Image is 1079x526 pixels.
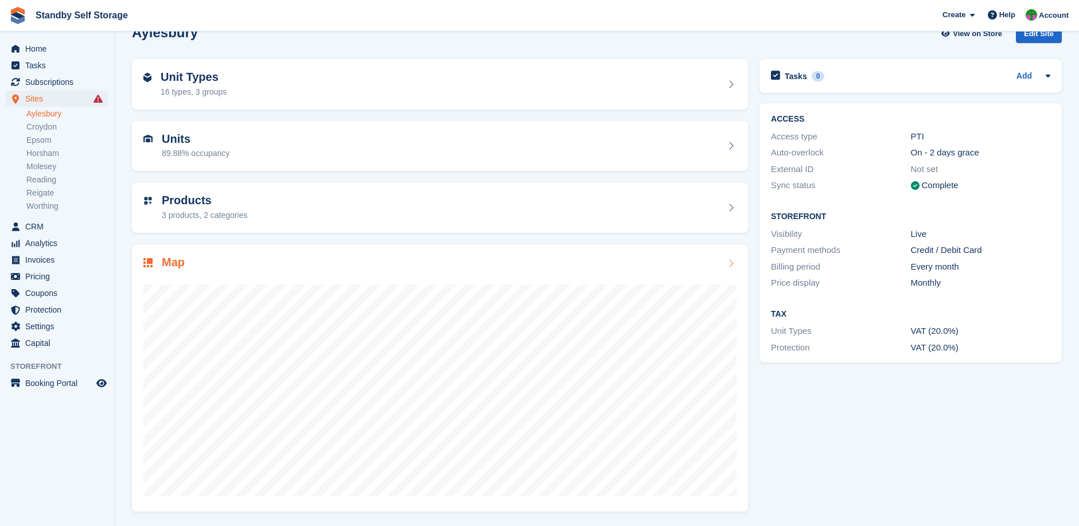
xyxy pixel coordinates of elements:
a: menu [6,285,108,301]
div: Not set [911,163,1050,176]
a: Unit Types 16 types, 3 groups [132,59,748,110]
h2: Unit Types [161,71,227,84]
div: 16 types, 3 groups [161,86,227,98]
div: Access type [771,130,910,143]
a: Horsham [26,148,108,159]
a: Edit Site [1016,25,1062,48]
div: External ID [771,163,910,176]
span: View on Store [953,28,1002,40]
div: Protection [771,341,910,354]
span: Coupons [25,285,94,301]
div: Payment methods [771,244,910,257]
a: menu [6,219,108,235]
div: Complete [922,179,959,192]
h2: Products [162,194,247,207]
a: menu [6,302,108,318]
div: PTI [911,130,1050,143]
a: menu [6,91,108,107]
a: menu [6,268,108,285]
span: Home [25,41,94,57]
a: menu [6,375,108,391]
div: VAT (20.0%) [911,325,1050,338]
a: View on Store [940,25,1007,44]
a: menu [6,235,108,251]
span: Account [1039,10,1069,21]
span: Invoices [25,252,94,268]
div: Credit / Debit Card [911,244,1050,257]
a: Units 89.88% occupancy [132,121,748,172]
a: Epsom [26,135,108,146]
div: Billing period [771,260,910,274]
div: VAT (20.0%) [911,341,1050,354]
span: Help [999,9,1015,21]
div: Price display [771,276,910,290]
div: 89.88% occupancy [162,147,229,159]
img: unit-icn-7be61d7bf1b0ce9d3e12c5938cc71ed9869f7b940bace4675aadf7bd6d80202e.svg [143,135,153,143]
span: Analytics [25,235,94,251]
div: Unit Types [771,325,910,338]
a: Worthing [26,201,108,212]
a: menu [6,41,108,57]
h2: Tasks [785,71,807,81]
span: Capital [25,335,94,351]
a: Reigate [26,188,108,198]
div: Edit Site [1016,25,1062,44]
a: Preview store [95,376,108,390]
div: Every month [911,260,1050,274]
div: Auto-overlock [771,146,910,159]
span: Subscriptions [25,74,94,90]
span: Booking Portal [25,375,94,391]
span: Storefront [10,361,114,372]
div: 0 [812,71,825,81]
h2: Storefront [771,212,1050,221]
a: menu [6,318,108,334]
a: Map [132,244,748,512]
img: map-icn-33ee37083ee616e46c38cad1a60f524a97daa1e2b2c8c0bc3eb3415660979fc1.svg [143,258,153,267]
a: Products 3 products, 2 categories [132,182,748,233]
span: Protection [25,302,94,318]
h2: Aylesbury [132,25,198,40]
a: menu [6,335,108,351]
a: menu [6,74,108,90]
span: Sites [25,91,94,107]
h2: Tax [771,310,1050,319]
a: menu [6,252,108,268]
h2: Units [162,133,229,146]
a: Standby Self Storage [31,6,133,25]
img: Michelle Mustoe [1026,9,1037,21]
h2: Map [162,256,185,269]
a: Aylesbury [26,108,108,119]
div: Visibility [771,228,910,241]
img: unit-type-icn-2b2737a686de81e16bb02015468b77c625bbabd49415b5ef34ead5e3b44a266d.svg [143,73,151,82]
span: Settings [25,318,94,334]
div: 3 products, 2 categories [162,209,247,221]
img: stora-icon-8386f47178a22dfd0bd8f6a31ec36ba5ce8667c1dd55bd0f319d3a0aa187defe.svg [9,7,26,24]
div: On - 2 days grace [911,146,1050,159]
a: Croydon [26,122,108,133]
div: Live [911,228,1050,241]
span: Tasks [25,57,94,73]
a: Add [1016,70,1032,83]
h2: ACCESS [771,115,1050,124]
i: Smart entry sync failures have occurred [94,94,103,103]
a: Reading [26,174,108,185]
span: CRM [25,219,94,235]
img: custom-product-icn-752c56ca05d30b4aa98f6f15887a0e09747e85b44ffffa43cff429088544963d.svg [143,196,153,205]
a: Molesey [26,161,108,172]
div: Monthly [911,276,1050,290]
a: menu [6,57,108,73]
span: Pricing [25,268,94,285]
div: Sync status [771,179,910,192]
span: Create [942,9,965,21]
